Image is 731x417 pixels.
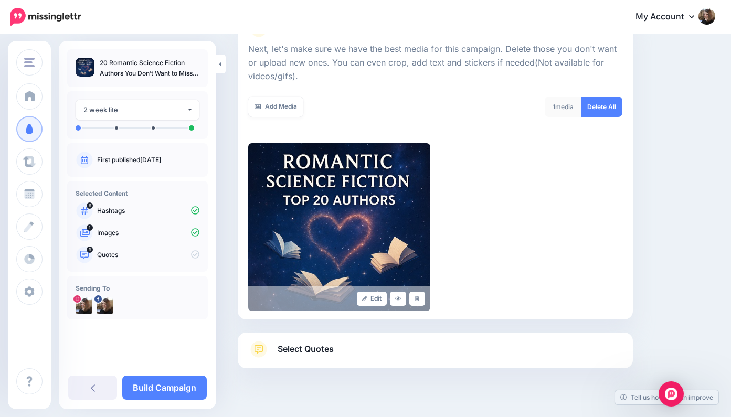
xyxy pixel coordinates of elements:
img: 45aee44277b78bc33967875a6b9bd127_large.jpg [248,143,430,311]
div: Open Intercom Messenger [659,381,684,407]
img: 45aee44277b78bc33967875a6b9bd127_thumb.jpg [76,58,94,77]
div: 2 week lite [83,104,187,116]
a: Add Media [248,97,303,117]
p: Images [97,228,199,238]
p: Next, let's make sure we have the best media for this campaign. Delete those you don't want or up... [248,42,622,83]
span: 1 [87,224,93,231]
img: Missinglettr [10,8,81,26]
img: menu.png [24,58,35,67]
p: Quotes [97,250,199,260]
span: 6 [87,202,93,209]
h4: Selected Content [76,189,199,197]
p: Hashtags [97,206,199,216]
a: [DATE] [140,156,161,164]
h4: Sending To [76,284,199,292]
p: 20 Romantic Science Fiction Authors You Don’t Want to Miss 🚀❤️ [100,58,199,79]
div: Select Media [248,37,622,311]
span: 9 [87,247,93,253]
a: Tell us how we can improve [615,390,718,404]
div: media [545,97,581,117]
a: Select Quotes [248,341,622,368]
span: Select Quotes [278,342,334,356]
a: Delete All [581,97,622,117]
button: 2 week lite [76,100,199,120]
span: 1 [553,103,555,111]
a: Edit [357,292,387,306]
a: My Account [625,4,715,30]
p: First published [97,155,199,165]
img: 312092693_141646471941436_4531409903752221137_n-bsa135089.jpg [76,297,92,314]
img: 250822597_561618321794201_6841012283684770267_n-bsa135088.jpg [97,297,113,314]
